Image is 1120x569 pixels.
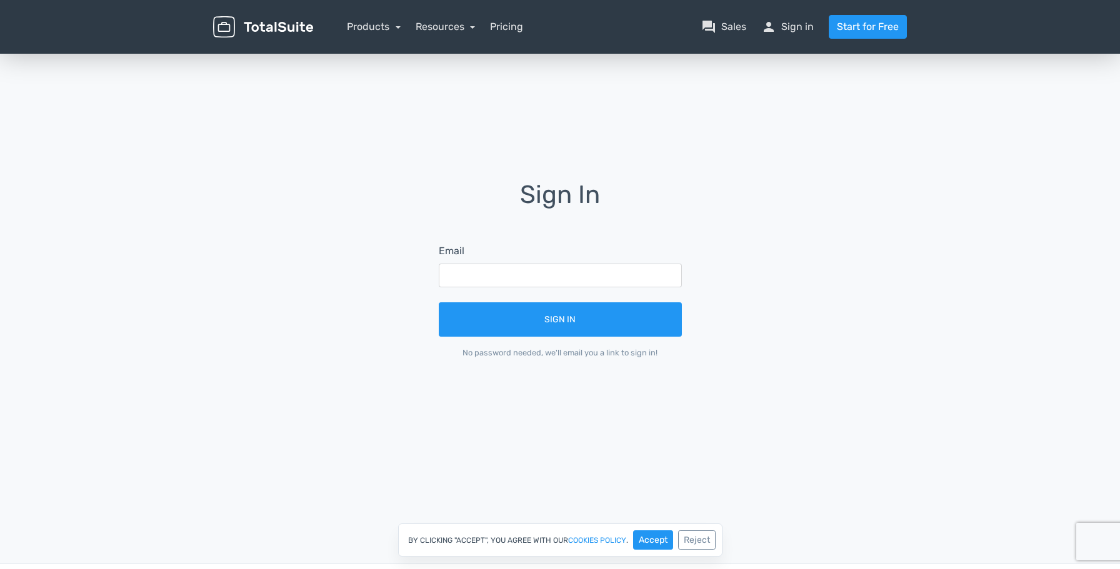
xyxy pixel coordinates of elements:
[347,21,401,32] a: Products
[678,530,716,550] button: Reject
[398,523,722,557] div: By clicking "Accept", you agree with our .
[701,19,716,34] span: question_answer
[439,302,682,337] button: Sign In
[421,181,699,226] h1: Sign In
[761,19,776,34] span: person
[213,16,313,38] img: TotalSuite for WordPress
[439,347,682,359] div: No password needed, we'll email you a link to sign in!
[439,244,464,259] label: Email
[761,19,814,34] a: personSign in
[416,21,476,32] a: Resources
[568,537,626,544] a: cookies policy
[633,530,673,550] button: Accept
[701,19,746,34] a: question_answerSales
[829,15,907,39] a: Start for Free
[490,19,523,34] a: Pricing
